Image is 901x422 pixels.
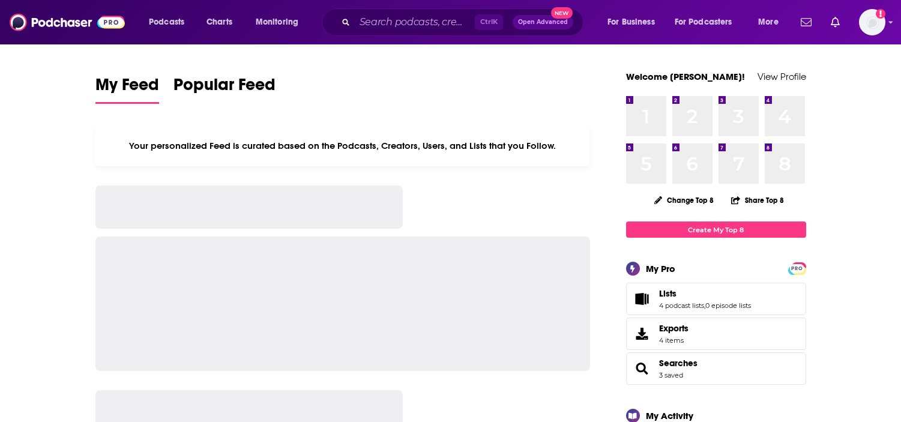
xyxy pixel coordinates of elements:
div: Your personalized Feed is curated based on the Podcasts, Creators, Users, and Lists that you Follow. [95,125,591,166]
a: Lists [659,288,751,299]
span: 4 items [659,336,689,345]
div: My Activity [646,410,693,421]
button: open menu [667,13,750,32]
span: Exports [659,323,689,334]
img: Podchaser - Follow, Share and Rate Podcasts [10,11,125,34]
svg: Add a profile image [876,9,885,19]
a: Welcome [PERSON_NAME]! [626,71,745,82]
a: 3 saved [659,371,683,379]
a: Lists [630,291,654,307]
button: open menu [599,13,670,32]
a: Show notifications dropdown [826,12,845,32]
a: 4 podcast lists [659,301,704,310]
span: My Feed [95,74,159,102]
span: Lists [626,283,806,315]
img: User Profile [859,9,885,35]
button: Show profile menu [859,9,885,35]
span: Logged in as ABolliger [859,9,885,35]
span: Ctrl K [475,14,503,30]
span: Lists [659,288,677,299]
a: Searches [630,360,654,377]
button: Share Top 8 [731,188,785,212]
span: More [758,14,779,31]
span: Popular Feed [173,74,276,102]
span: Monitoring [256,14,298,31]
a: Create My Top 8 [626,222,806,238]
div: Search podcasts, credits, & more... [333,8,595,36]
a: Show notifications dropdown [796,12,816,32]
span: , [704,301,705,310]
div: My Pro [646,263,675,274]
span: Podcasts [149,14,184,31]
span: PRO [790,264,804,273]
button: Open AdvancedNew [513,15,573,29]
a: View Profile [758,71,806,82]
a: Exports [626,318,806,350]
button: Change Top 8 [647,193,722,208]
a: PRO [790,264,804,273]
span: Charts [206,14,232,31]
a: Charts [199,13,240,32]
span: New [551,7,573,19]
a: Popular Feed [173,74,276,104]
button: open menu [247,13,314,32]
a: Searches [659,358,698,369]
span: For Business [607,14,655,31]
button: open menu [750,13,794,32]
a: My Feed [95,74,159,104]
input: Search podcasts, credits, & more... [355,13,475,32]
span: Exports [630,325,654,342]
button: open menu [140,13,200,32]
span: Searches [626,352,806,385]
span: Open Advanced [518,19,568,25]
a: 0 episode lists [705,301,751,310]
span: For Podcasters [675,14,732,31]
